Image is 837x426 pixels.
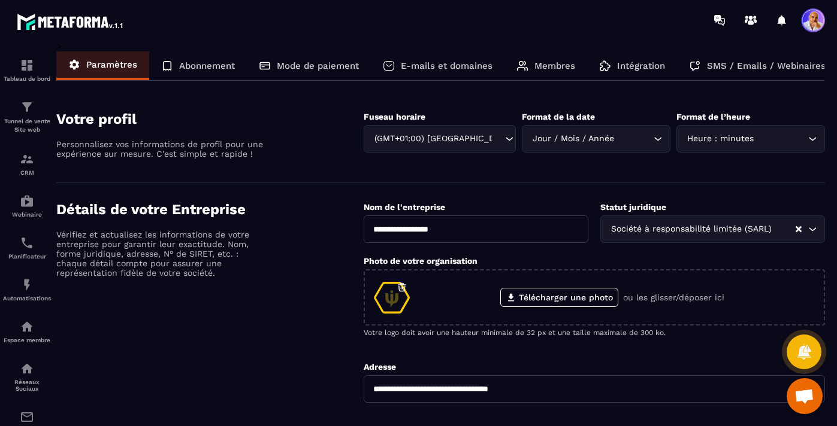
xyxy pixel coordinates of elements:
label: Format de l’heure [676,112,750,121]
input: Search for option [493,132,502,145]
div: Search for option [364,125,516,153]
p: E-mails et domaines [401,60,492,71]
a: automationsautomationsWebinaire [3,185,51,227]
p: Votre logo doit avoir une hauteur minimale de 32 px et une taille maximale de 300 ko. [364,328,825,337]
p: Intégration [617,60,665,71]
label: Adresse [364,362,396,372]
label: Télécharger une photo [500,288,618,307]
input: Search for option [756,132,805,145]
input: Search for option [774,223,794,236]
p: Webinaire [3,211,51,218]
label: Fuseau horaire [364,112,425,121]
p: Personnalisez vos informations de profil pour une expérience sur mesure. C'est simple et rapide ! [56,139,266,159]
p: SMS / Emails / Webinaires [707,60,826,71]
p: ou les glisser/déposer ici [623,293,724,302]
a: formationformationTunnel de vente Site web [3,91,51,143]
p: Membres [534,60,575,71]
img: formation [20,152,34,166]
img: formation [20,100,34,114]
p: Paramètres [86,59,137,70]
p: Tableau de bord [3,75,51,82]
span: (GMT+01:00) [GEOGRAPHIC_DATA] [371,132,493,145]
a: formationformationTableau de bord [3,49,51,91]
p: Espace membre [3,337,51,343]
span: Jour / Mois / Année [530,132,617,145]
label: Nom de l'entreprise [364,202,445,212]
label: Format de la date [522,112,595,121]
div: Search for option [522,125,670,153]
img: automations [20,278,34,292]
div: Search for option [600,215,825,243]
p: Planificateur [3,253,51,260]
button: Clear Selected [796,225,802,234]
img: scheduler [20,236,34,250]
input: Search for option [617,132,651,145]
img: social-network [20,361,34,376]
a: automationsautomationsEspace membre [3,311,51,352]
span: Heure : minutes [684,132,756,145]
div: Ouvrir le chat [787,378,823,414]
img: logo [17,11,125,32]
p: CRM [3,169,51,176]
a: schedulerschedulerPlanificateur [3,227,51,269]
a: formationformationCRM [3,143,51,185]
p: Automatisations [3,295,51,302]
label: Photo de votre organisation [364,256,478,266]
a: social-networksocial-networkRéseaux Sociaux [3,352,51,401]
img: automations [20,319,34,334]
div: Search for option [676,125,825,153]
h4: Détails de votre Entreprise [56,201,364,218]
h4: Votre profil [56,111,364,127]
p: Vérifiez et actualisez les informations de votre entreprise pour garantir leur exactitude. Nom, f... [56,230,266,278]
p: Abonnement [179,60,235,71]
p: Mode de paiement [277,60,359,71]
img: formation [20,58,34,72]
span: Société à responsabilité limitée (SARL) [608,223,774,236]
p: Réseaux Sociaux [3,379,51,392]
a: automationsautomationsAutomatisations [3,269,51,311]
label: Statut juridique [600,202,666,212]
p: Tunnel de vente Site web [3,117,51,134]
img: email [20,410,34,424]
img: automations [20,194,34,208]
